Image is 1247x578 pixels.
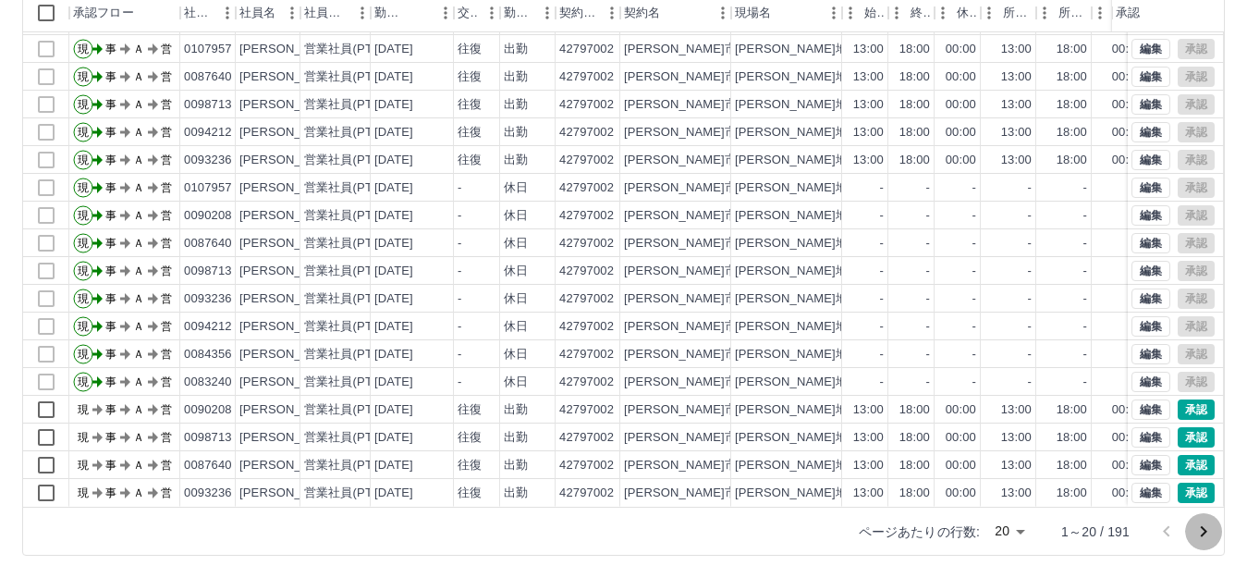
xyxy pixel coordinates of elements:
[304,235,401,252] div: 営業社員(PT契約)
[374,179,413,197] div: [DATE]
[926,290,930,308] div: -
[926,346,930,363] div: -
[880,179,884,197] div: -
[105,292,116,305] text: 事
[853,152,884,169] div: 13:00
[105,320,116,333] text: 事
[1178,400,1215,420] button: 承認
[1057,96,1087,114] div: 18:00
[78,320,89,333] text: 現
[880,374,884,391] div: -
[1131,427,1170,448] button: 編集
[105,181,116,194] text: 事
[1112,68,1143,86] div: 00:00
[184,41,232,58] div: 0107957
[458,41,482,58] div: 往復
[504,152,528,169] div: 出勤
[735,41,1026,58] div: [PERSON_NAME]地区放課後児童クラブ(第一・第二)
[304,41,401,58] div: 営業社員(PT契約)
[133,98,144,111] text: Ａ
[559,68,614,86] div: 42797002
[1112,124,1143,141] div: 00:00
[972,318,976,336] div: -
[926,374,930,391] div: -
[559,235,614,252] div: 42797002
[899,124,930,141] div: 18:00
[458,179,461,197] div: -
[304,374,401,391] div: 営業社員(PT契約)
[78,264,89,277] text: 現
[926,179,930,197] div: -
[735,96,1026,114] div: [PERSON_NAME]地区放課後児童クラブ(第一・第二)
[458,235,461,252] div: -
[972,207,976,225] div: -
[504,179,528,197] div: 休日
[105,43,116,55] text: 事
[78,154,89,166] text: 現
[133,237,144,250] text: Ａ
[1057,41,1087,58] div: 18:00
[972,346,976,363] div: -
[133,70,144,83] text: Ａ
[133,181,144,194] text: Ａ
[899,68,930,86] div: 18:00
[504,96,528,114] div: 出勤
[899,152,930,169] div: 18:00
[184,263,232,280] div: 0098713
[374,207,413,225] div: [DATE]
[161,98,172,111] text: 営
[735,179,1026,197] div: [PERSON_NAME]地区放課後児童クラブ(第一・第二)
[559,207,614,225] div: 42797002
[735,263,1026,280] div: [PERSON_NAME]地区放課後児童クラブ(第一・第二)
[1131,483,1170,503] button: 編集
[1185,513,1222,550] button: 次のページへ
[504,41,528,58] div: 出勤
[161,154,172,166] text: 営
[458,96,482,114] div: 往復
[78,292,89,305] text: 現
[458,207,461,225] div: -
[880,346,884,363] div: -
[78,237,89,250] text: 現
[1057,68,1087,86] div: 18:00
[559,263,614,280] div: 42797002
[374,68,413,86] div: [DATE]
[504,318,528,336] div: 休日
[972,374,976,391] div: -
[880,290,884,308] div: -
[853,96,884,114] div: 13:00
[239,179,340,197] div: [PERSON_NAME]
[1131,400,1170,420] button: 編集
[624,235,737,252] div: [PERSON_NAME]市
[161,264,172,277] text: 営
[374,290,413,308] div: [DATE]
[1131,122,1170,142] button: 編集
[304,96,401,114] div: 営業社員(PT契約)
[78,375,89,388] text: 現
[304,124,401,141] div: 営業社員(PT契約)
[1131,233,1170,253] button: 編集
[1112,41,1143,58] div: 00:00
[1131,261,1170,281] button: 編集
[1057,124,1087,141] div: 18:00
[374,346,413,363] div: [DATE]
[184,346,232,363] div: 0084356
[946,152,976,169] div: 00:00
[853,68,884,86] div: 13:00
[133,43,144,55] text: Ａ
[972,235,976,252] div: -
[624,96,737,114] div: [PERSON_NAME]市
[1112,152,1143,169] div: 00:00
[184,207,232,225] div: 0090208
[1131,372,1170,392] button: 編集
[1131,94,1170,115] button: 編集
[504,290,528,308] div: 休日
[1028,235,1032,252] div: -
[559,96,614,114] div: 42797002
[105,98,116,111] text: 事
[239,68,340,86] div: [PERSON_NAME]
[133,209,144,222] text: Ａ
[899,41,930,58] div: 18:00
[504,124,528,141] div: 出勤
[624,318,737,336] div: [PERSON_NAME]市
